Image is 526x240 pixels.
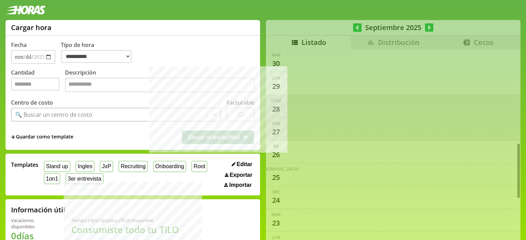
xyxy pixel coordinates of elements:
span: Editar [237,161,252,167]
label: Tipo de hora [61,41,137,64]
button: 3er entrevista [66,173,103,184]
button: Recruiting [119,161,148,172]
span: + [11,133,15,141]
label: Descripción [65,69,255,94]
button: Onboarding [153,161,186,172]
button: 1on1 [44,173,60,184]
label: Fecha [11,41,27,49]
button: Stand up [44,161,70,172]
label: Cantidad [11,69,65,94]
input: Cantidad [11,78,59,90]
label: Centro de costo [11,99,53,106]
h2: Información útil [11,205,65,214]
div: Vacaciones disponibles [11,217,55,230]
button: Root [192,161,207,172]
span: Templates [11,161,38,169]
label: Facturable [227,99,255,106]
button: Ingles [76,161,94,172]
img: logotipo [6,6,46,15]
button: Exportar [223,172,255,179]
button: Editar [230,161,255,168]
select: Tipo de hora [61,50,131,63]
div: Tiempo Libre Optativo (TiLO) disponible [71,217,183,223]
textarea: Descripción [65,78,255,92]
h1: Cargar hora [11,23,52,32]
span: Importar [229,182,252,188]
span: Exportar [230,172,252,178]
span: +Guardar como template [11,133,73,141]
button: JxP [100,161,113,172]
div: 🔍 Buscar un centro de costo [15,111,92,118]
